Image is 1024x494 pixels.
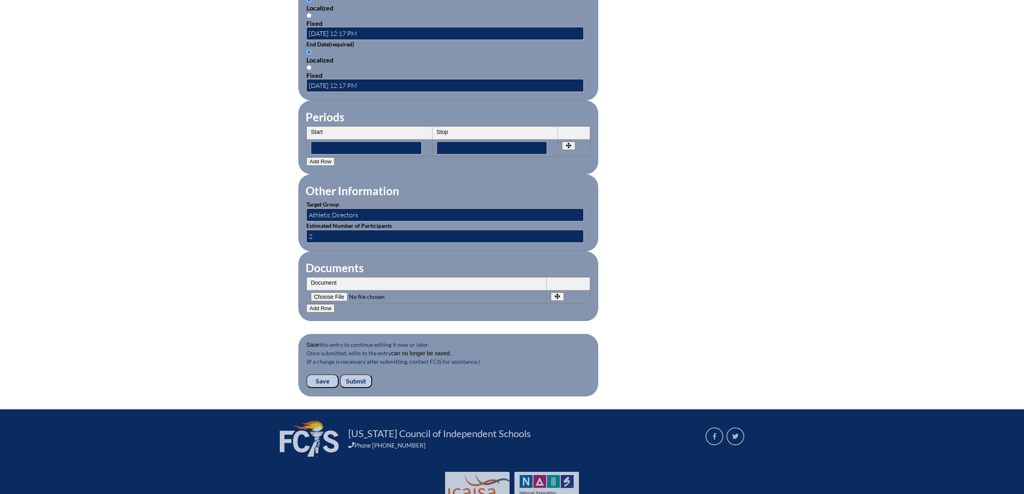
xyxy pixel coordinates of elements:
[306,349,590,374] p: Once submitted, edits to the entry . (If a change is necessary after submitting, contact FCIS for...
[305,184,400,198] legend: Other Information
[306,41,354,48] label: End Date
[306,71,590,79] div: Fixed
[345,427,534,440] a: [US_STATE] Council of Independent Schools
[306,222,392,229] label: Estimated Number of Participants
[306,65,312,70] input: Fixed
[307,277,547,290] th: Document
[306,50,312,55] input: Localized
[307,127,433,140] th: Start
[306,374,339,388] input: Save
[305,110,345,124] legend: Periods
[306,4,590,12] div: Localized
[433,127,558,140] th: Stop
[306,201,339,208] label: Target Group
[306,157,335,166] button: Add Row
[306,13,312,18] input: Fixed
[391,350,450,356] b: can no longer be saved
[305,261,364,275] legend: Documents
[306,342,319,348] b: Save
[280,421,339,457] img: FCIS_logo_white
[348,442,696,449] div: Phone [PHONE_NUMBER]
[306,56,590,64] div: Localized
[306,304,335,313] button: Add Row
[329,41,354,48] span: (required)
[306,340,590,349] p: this entry to continue editing it now or later.
[340,374,372,388] input: Submit
[306,19,590,27] div: Fixed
